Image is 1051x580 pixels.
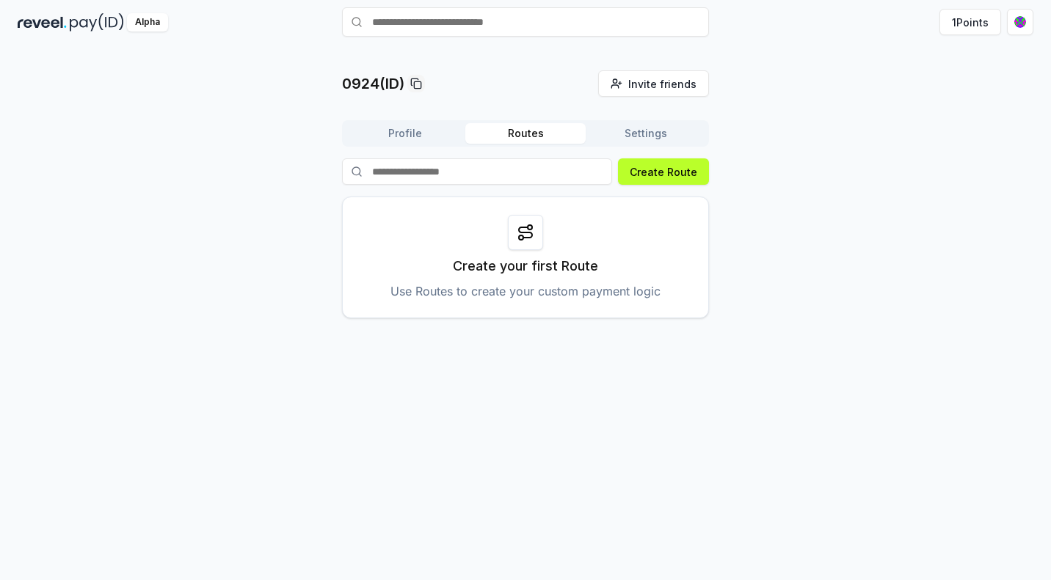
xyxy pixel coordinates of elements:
[70,13,124,32] img: pay_id
[18,13,67,32] img: reveel_dark
[628,76,697,92] span: Invite friends
[598,70,709,97] button: Invite friends
[390,282,661,300] p: Use Routes to create your custom payment logic
[939,9,1001,35] button: 1Points
[465,123,586,144] button: Routes
[586,123,706,144] button: Settings
[618,158,709,185] button: Create Route
[345,123,465,144] button: Profile
[342,73,404,94] p: 0924(ID)
[453,256,598,276] p: Create your first Route
[127,13,168,32] div: Alpha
